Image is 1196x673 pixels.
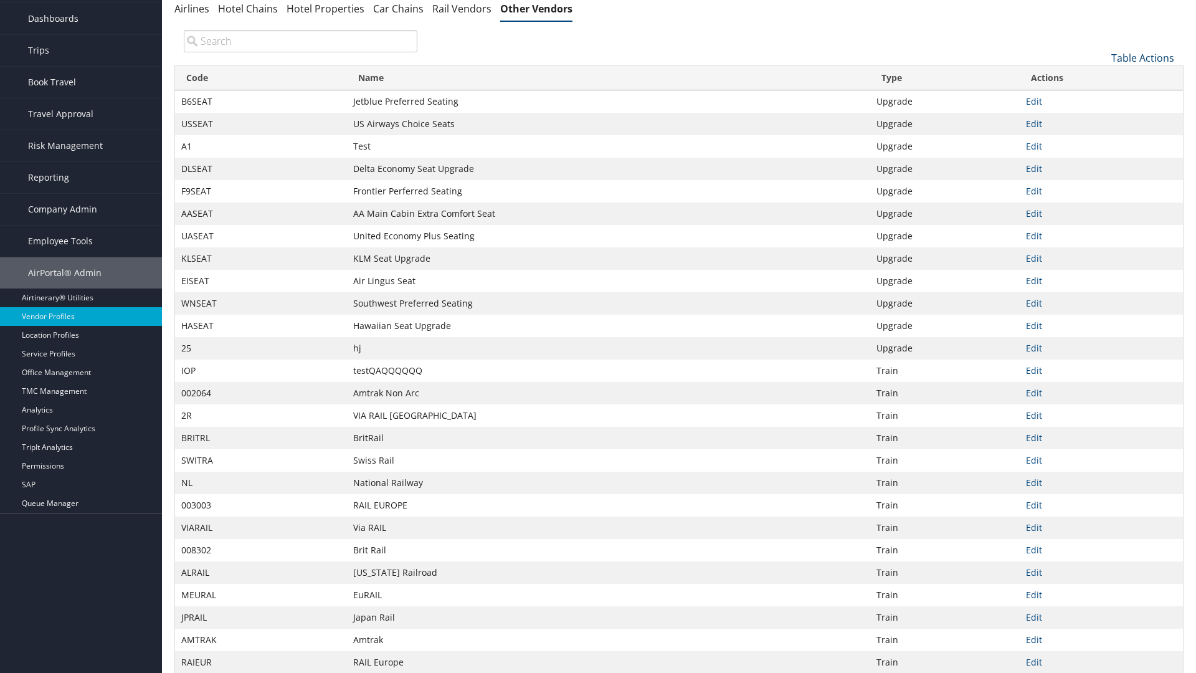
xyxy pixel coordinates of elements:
th: Name: activate to sort column ascending [347,66,870,90]
td: B6SEAT [175,90,347,113]
span: Risk Management [28,130,103,161]
a: Edit [1026,252,1042,264]
td: ALRAIL [175,561,347,584]
a: Edit [1026,365,1042,376]
a: Edit [1026,477,1042,489]
td: Via RAIL [347,517,870,539]
td: Test [347,135,870,158]
td: Amtrak [347,629,870,651]
td: Train [870,539,1020,561]
span: Company Admin [28,194,97,225]
a: Edit [1026,611,1042,623]
td: HASEAT [175,315,347,337]
td: Upgrade [870,90,1020,113]
td: Train [870,404,1020,427]
a: Rail Vendors [432,2,491,16]
td: AA Main Cabin Extra Comfort Seat [347,203,870,225]
td: 008302 [175,539,347,561]
a: Edit [1026,656,1042,668]
td: Southwest Preferred Seating [347,292,870,315]
td: Amtrak Non Arc [347,382,870,404]
th: Actions [1020,66,1183,90]
td: 003003 [175,494,347,517]
td: Upgrade [870,113,1020,135]
span: Book Travel [28,67,76,98]
a: Edit [1026,163,1042,174]
td: MEURAL [175,584,347,606]
td: Train [870,449,1020,472]
th: Code: activate to sort column ascending [175,66,347,90]
td: AASEAT [175,203,347,225]
td: [US_STATE] Railroad [347,561,870,584]
td: 2R [175,404,347,427]
a: Edit [1026,95,1042,107]
span: AirPortal® Admin [28,257,102,289]
td: SWITRA [175,449,347,472]
td: National Railway [347,472,870,494]
a: Edit [1026,387,1042,399]
td: Delta Economy Seat Upgrade [347,158,870,180]
a: Edit [1026,409,1042,421]
td: IOP [175,360,347,382]
td: Upgrade [870,292,1020,315]
td: DLSEAT [175,158,347,180]
td: Train [870,561,1020,584]
a: Edit [1026,454,1042,466]
a: Edit [1026,589,1042,601]
td: Hawaiian Seat Upgrade [347,315,870,337]
td: BRITRL [175,427,347,449]
a: Edit [1026,566,1042,578]
td: Air Lingus Seat [347,270,870,292]
a: Hotel Chains [218,2,278,16]
td: EuRAIL [347,584,870,606]
td: Upgrade [870,135,1020,158]
td: KLM Seat Upgrade [347,247,870,270]
td: VIA RAIL [GEOGRAPHIC_DATA] [347,404,870,427]
td: RAIL EUROPE [347,494,870,517]
td: United Economy Plus Seating [347,225,870,247]
td: Train [870,360,1020,382]
span: Reporting [28,162,69,193]
a: Edit [1026,118,1042,130]
a: Edit [1026,208,1042,219]
td: Upgrade [870,180,1020,203]
td: JPRAIL [175,606,347,629]
td: Japan Rail [347,606,870,629]
td: Upgrade [870,270,1020,292]
td: Upgrade [870,225,1020,247]
span: Employee Tools [28,226,93,257]
a: Edit [1026,140,1042,152]
a: Edit [1026,634,1042,646]
td: Upgrade [870,247,1020,270]
a: Car Chains [373,2,424,16]
td: NL [175,472,347,494]
td: testQAQQQQQQ [347,360,870,382]
td: A1 [175,135,347,158]
a: Edit [1026,185,1042,197]
td: UASEAT [175,225,347,247]
td: BritRail [347,427,870,449]
td: Upgrade [870,315,1020,337]
td: Frontier Perferred Seating [347,180,870,203]
td: WNSEAT [175,292,347,315]
span: Travel Approval [28,98,93,130]
a: Edit [1026,297,1042,309]
a: Edit [1026,230,1042,242]
td: US Airways Choice Seats [347,113,870,135]
span: Dashboards [28,3,78,34]
a: Other Vendors [500,2,572,16]
th: Type: activate to sort column ascending [870,66,1020,90]
span: Trips [28,35,49,66]
td: Train [870,427,1020,449]
td: VIARAIL [175,517,347,539]
a: Hotel Properties [287,2,364,16]
td: Swiss Rail [347,449,870,472]
a: Edit [1026,342,1042,354]
td: Train [870,584,1020,606]
td: USSEAT [175,113,347,135]
td: Jetblue Preferred Seating [347,90,870,113]
td: hj [347,337,870,360]
td: Brit Rail [347,539,870,561]
td: AMTRAK [175,629,347,651]
a: Edit [1026,522,1042,533]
